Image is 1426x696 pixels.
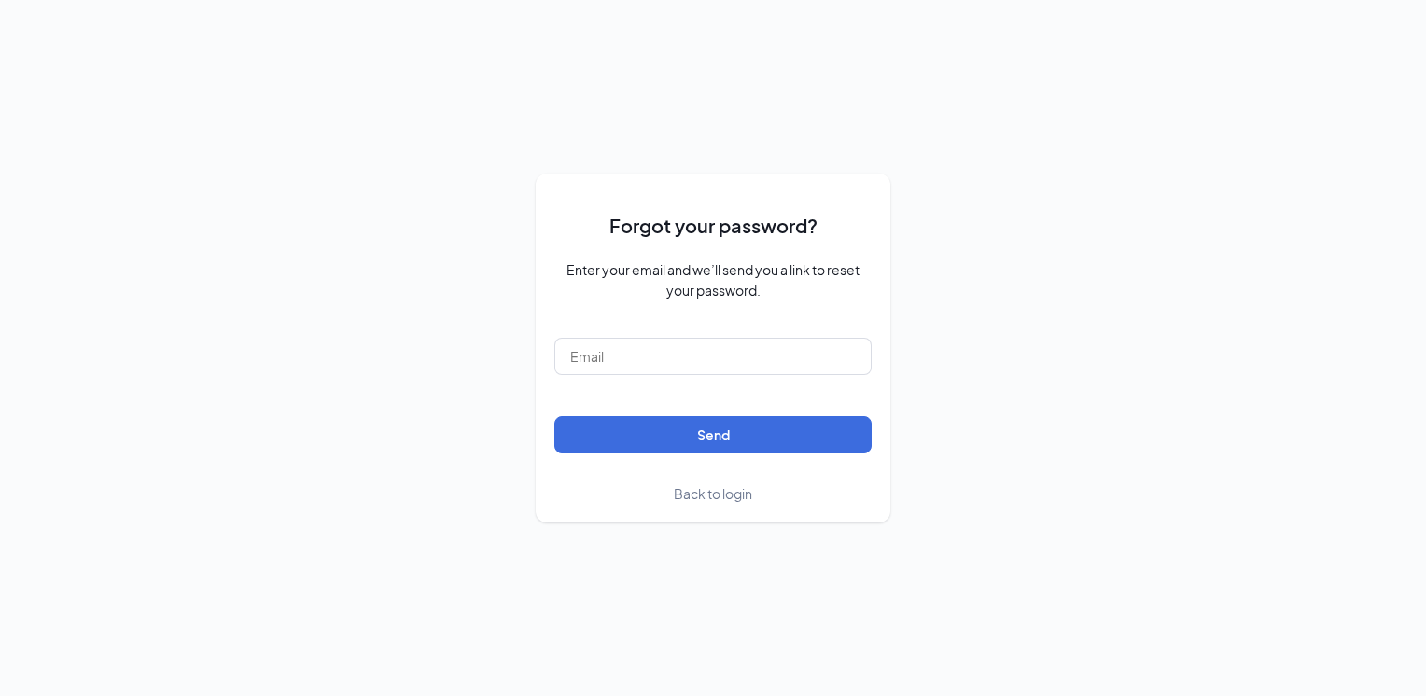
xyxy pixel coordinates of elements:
input: Email [554,338,872,375]
button: Send [554,416,872,453]
span: Back to login [674,485,752,502]
span: Enter your email and we’ll send you a link to reset your password. [554,259,872,300]
a: Back to login [674,483,752,504]
span: Forgot your password? [609,211,818,240]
